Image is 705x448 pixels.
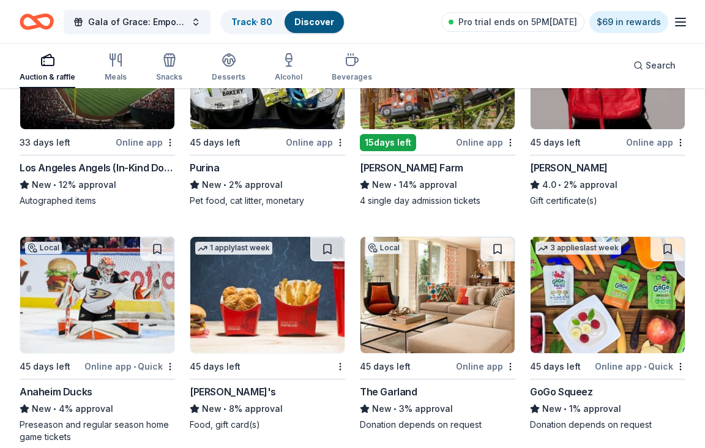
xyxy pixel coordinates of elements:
[202,401,222,416] span: New
[195,242,272,255] div: 1 apply last week
[360,195,515,207] div: 4 single day admission tickets
[190,177,345,192] div: 2% approval
[530,12,685,207] a: Image for Jacki Easlick45 days leftOnline app[PERSON_NAME]4.0•2% approvalGift certificate(s)
[20,236,175,443] a: Image for Anaheim DucksLocal45 days leftOnline app•QuickAnaheim DucksNew•4% approvalPreseason and...
[25,242,62,254] div: Local
[275,72,302,82] div: Alcohol
[202,177,222,192] span: New
[220,10,345,34] button: Track· 80Discover
[190,401,345,416] div: 8% approval
[20,48,75,88] button: Auction & raffle
[360,401,515,416] div: 3% approval
[360,236,515,431] a: Image for The GarlandLocal45 days leftOnline appThe GarlandNew•3% approvalDonation depends on req...
[595,359,685,374] div: Online app Quick
[275,48,302,88] button: Alcohol
[530,384,593,399] div: GoGo Squeez
[530,135,581,150] div: 45 days left
[589,11,668,33] a: $69 in rewards
[456,359,515,374] div: Online app
[372,177,392,192] span: New
[190,359,241,374] div: 45 days left
[20,160,175,175] div: Los Angeles Angels (In-Kind Donation)
[531,237,685,353] img: Image for GoGo Squeez
[20,195,175,207] div: Autographed items
[530,236,685,431] a: Image for GoGo Squeez3 applieslast week45 days leftOnline app•QuickGoGo SqueezNew•1% approvalDona...
[365,242,402,254] div: Local
[20,72,75,82] div: Auction & raffle
[394,180,397,190] span: •
[190,135,241,150] div: 45 days left
[286,135,345,150] div: Online app
[332,72,372,82] div: Beverages
[190,236,345,431] a: Image for Wendy's1 applylast week45 days left[PERSON_NAME]'sNew•8% approvalFood, gift card(s)
[53,404,56,414] span: •
[530,419,685,431] div: Donation depends on request
[360,419,515,431] div: Donation depends on request
[530,359,581,374] div: 45 days left
[20,12,175,207] a: Image for Los Angeles Angels (In-Kind Donation)Local33 days leftOnline appLos Angeles Angels (In-...
[20,359,70,374] div: 45 days left
[190,237,345,353] img: Image for Wendy's
[156,48,182,88] button: Snacks
[542,177,556,192] span: 4.0
[53,180,56,190] span: •
[564,404,567,414] span: •
[156,72,182,82] div: Snacks
[20,384,92,399] div: Anaheim Ducks
[212,48,245,88] button: Desserts
[133,362,136,371] span: •
[190,160,220,175] div: Purina
[64,10,211,34] button: Gala of Grace: Empowering Futures for El Porvenir
[360,177,515,192] div: 14% approval
[360,12,515,207] a: Image for Knott's Berry FarmLocal15days leftOnline app[PERSON_NAME] FarmNew•14% approval4 single ...
[558,180,561,190] span: •
[105,48,127,88] button: Meals
[32,401,51,416] span: New
[530,160,608,175] div: [PERSON_NAME]
[530,177,685,192] div: 2% approval
[88,15,186,29] span: Gala of Grace: Empowering Futures for El Porvenir
[190,419,345,431] div: Food, gift card(s)
[32,177,51,192] span: New
[646,58,676,73] span: Search
[332,48,372,88] button: Beverages
[360,160,463,175] div: [PERSON_NAME] Farm
[84,359,175,374] div: Online app Quick
[20,7,54,36] a: Home
[624,53,685,78] button: Search
[542,401,562,416] span: New
[458,15,577,29] span: Pro trial ends on 5PM[DATE]
[360,359,411,374] div: 45 days left
[212,72,245,82] div: Desserts
[360,134,416,151] div: 15 days left
[20,135,70,150] div: 33 days left
[535,242,621,255] div: 3 applies last week
[360,384,417,399] div: The Garland
[190,384,276,399] div: [PERSON_NAME]'s
[105,72,127,82] div: Meals
[360,237,515,353] img: Image for The Garland
[294,17,334,27] a: Discover
[231,17,272,27] a: Track· 80
[530,195,685,207] div: Gift certificate(s)
[223,180,226,190] span: •
[20,237,174,353] img: Image for Anaheim Ducks
[116,135,175,150] div: Online app
[372,401,392,416] span: New
[644,362,646,371] span: •
[456,135,515,150] div: Online app
[441,12,584,32] a: Pro trial ends on 5PM[DATE]
[626,135,685,150] div: Online app
[20,419,175,443] div: Preseason and regular season home game tickets
[20,401,175,416] div: 4% approval
[530,401,685,416] div: 1% approval
[394,404,397,414] span: •
[190,12,345,207] a: Image for Purina45 days leftOnline appPurinaNew•2% approvalPet food, cat litter, monetary
[223,404,226,414] span: •
[190,195,345,207] div: Pet food, cat litter, monetary
[20,177,175,192] div: 12% approval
